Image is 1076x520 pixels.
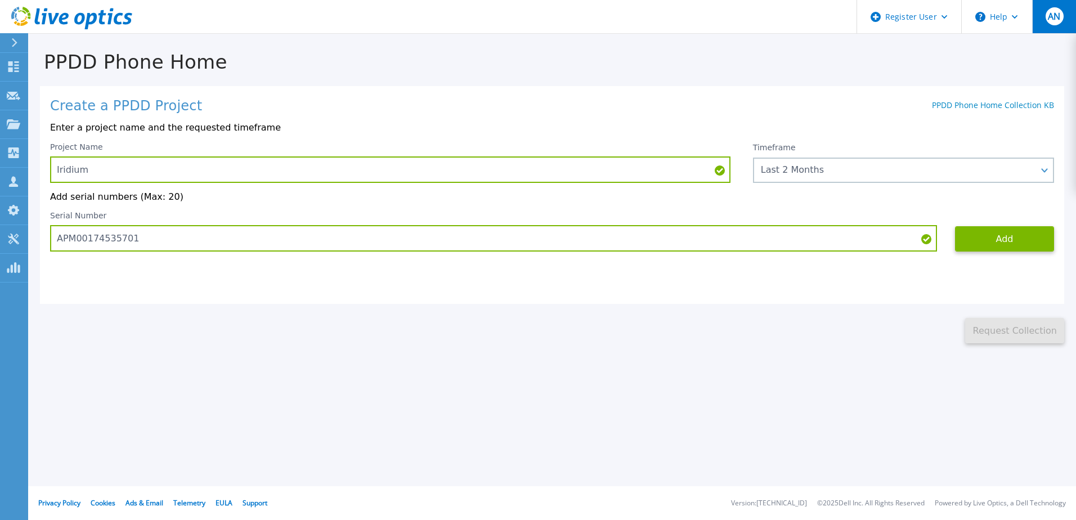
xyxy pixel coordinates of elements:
li: © 2025 Dell Inc. All Rights Reserved [817,500,925,507]
button: Add [955,226,1054,252]
span: AN [1048,12,1060,21]
a: PPDD Phone Home Collection KB [932,100,1054,110]
h1: PPDD Phone Home [28,51,1076,73]
li: Powered by Live Optics, a Dell Technology [935,500,1066,507]
a: Ads & Email [125,498,163,508]
input: Enter Serial Number [50,225,937,252]
label: Timeframe [753,143,796,152]
div: Last 2 Months [761,165,1034,175]
a: Support [243,498,267,508]
label: Project Name [50,143,103,151]
input: Enter Project Name [50,156,730,183]
li: Version: [TECHNICAL_ID] [731,500,807,507]
p: Enter a project name and the requested timeframe [50,123,1054,133]
a: Telemetry [173,498,205,508]
a: Privacy Policy [38,498,80,508]
a: EULA [216,498,232,508]
p: Add serial numbers (Max: 20) [50,192,1054,202]
a: Cookies [91,498,115,508]
label: Serial Number [50,212,106,219]
button: Request Collection [965,318,1064,343]
h1: Create a PPDD Project [50,98,202,114]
